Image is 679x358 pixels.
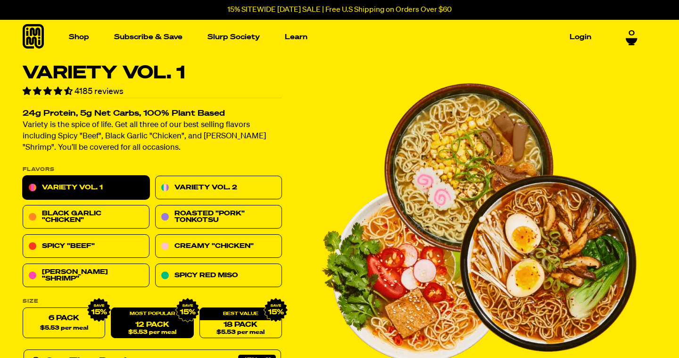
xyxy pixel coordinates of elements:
h2: 24g Protein, 5g Net Carbs, 100% Plant Based [23,110,282,118]
img: IMG_9632.png [175,298,199,323]
iframe: Marketing Popup [5,314,99,353]
p: Variety is the spice of life. Get all three of our best selling flavors including Spicy "Beef", B... [23,120,282,154]
span: 4.55 stars [23,87,75,96]
a: Spicy "Beef" [23,235,149,258]
span: $5.53 per meal [216,330,265,336]
a: 12 Pack$5.53 per meal [111,308,193,339]
a: Variety Vol. 1 [23,176,149,200]
a: Variety Vol. 2 [155,176,282,200]
p: Flavors [23,167,282,172]
a: Roasted "Pork" Tonkotsu [155,205,282,229]
label: 6 Pack [23,308,105,339]
p: 15% SITEWIDE [DATE] SALE | Free U.S Shipping on Orders Over $60 [227,6,452,14]
a: Shop [65,30,93,44]
a: 18 Pack$5.53 per meal [199,308,282,339]
a: Subscribe & Save [110,30,186,44]
a: Learn [281,30,311,44]
a: Creamy "Chicken" [155,235,282,258]
img: IMG_9632.png [87,298,111,323]
h1: Variety Vol. 1 [23,64,282,82]
label: Size [23,299,282,304]
a: Black Garlic "Chicken" [23,205,149,229]
span: 4185 reviews [75,87,124,96]
a: [PERSON_NAME] "Shrimp" [23,264,149,288]
a: Slurp Society [204,30,264,44]
img: IMG_9632.png [264,298,288,323]
nav: Main navigation [65,20,595,54]
a: 0 [626,29,638,45]
span: 0 [629,29,635,38]
a: Login [566,30,595,44]
a: Spicy Red Miso [155,264,282,288]
span: $5.53 per meal [128,330,176,336]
